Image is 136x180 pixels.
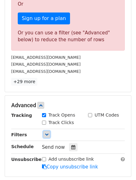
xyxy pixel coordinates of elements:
[105,150,136,180] iframe: Chat Widget
[11,78,37,86] a: +29 more
[11,69,81,74] small: [EMAIL_ADDRESS][DOMAIN_NAME]
[49,112,75,118] label: Track Opens
[11,62,81,67] small: [EMAIL_ADDRESS][DOMAIN_NAME]
[42,164,98,170] a: Copy unsubscribe link
[11,144,34,149] strong: Schedule
[18,1,118,7] p: Or
[95,112,119,118] label: UTM Codes
[49,156,94,162] label: Add unsubscribe link
[11,132,27,137] strong: Filters
[49,119,74,126] label: Track Clicks
[11,55,81,60] small: [EMAIL_ADDRESS][DOMAIN_NAME]
[11,157,42,162] strong: Unsubscribe
[11,113,32,118] strong: Tracking
[42,144,65,150] span: Send now
[18,12,70,24] a: Sign up for a plan
[11,102,125,109] h5: Advanced
[18,29,118,43] div: Or you can use a filter (see "Advanced" below) to reduce the number of rows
